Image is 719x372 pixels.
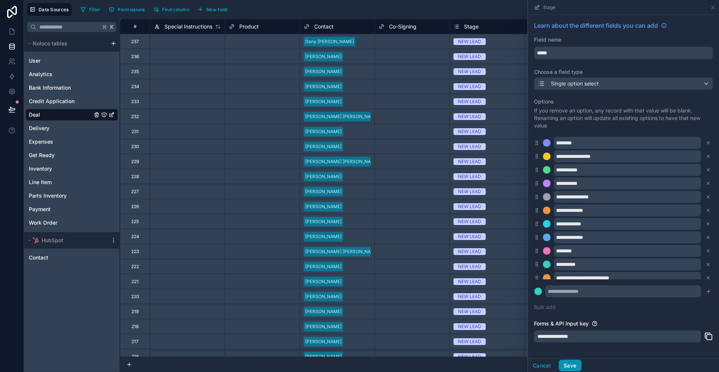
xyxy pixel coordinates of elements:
[534,21,658,30] span: Learn about the different fields you can add
[106,4,147,15] button: Permissions
[534,77,713,90] button: Single option select
[164,23,212,30] span: Special Instructions
[458,128,481,135] div: NEW LEAD
[534,36,561,43] label: Field name
[305,248,404,255] div: [PERSON_NAME] [PERSON_NAME] Niptanatiak
[131,204,139,210] div: 226
[458,188,481,195] div: NEW LEAD
[131,114,139,120] div: 232
[458,353,481,360] div: NEW LEAD
[534,107,713,129] p: If you remove an option, any record with that value will be blank. Renaming an option will update...
[305,323,342,330] div: [PERSON_NAME]
[389,23,416,30] span: Co-Signing
[458,338,481,345] div: NEW LEAD
[305,338,342,345] div: [PERSON_NAME]
[534,320,589,327] label: Forms & API Input key
[305,173,342,180] div: [PERSON_NAME]
[458,308,481,315] div: NEW LEAD
[458,68,481,75] div: NEW LEAD
[305,38,354,45] div: Dany [PERSON_NAME]
[305,203,342,210] div: [PERSON_NAME]
[131,39,139,45] div: 237
[314,23,334,30] span: Contact
[131,84,139,90] div: 234
[131,189,139,195] div: 227
[131,99,139,105] div: 233
[131,174,139,180] div: 228
[458,218,481,225] div: NEW LEAD
[458,83,481,90] div: NEW LEAD
[131,294,139,300] div: 220
[78,4,103,15] button: Filter
[551,80,599,87] span: Single option select
[131,69,139,75] div: 235
[458,248,481,255] div: NEW LEAD
[151,4,192,15] button: Find column
[131,279,139,285] div: 221
[131,324,139,330] div: 218
[458,143,481,150] div: NEW LEAD
[131,339,139,345] div: 217
[162,7,189,12] span: Find column
[305,83,342,90] div: [PERSON_NAME]
[195,4,230,15] button: New field
[131,129,139,135] div: 231
[559,360,581,372] button: Save
[464,23,479,30] span: Stage
[131,54,139,60] div: 236
[305,158,416,165] div: [PERSON_NAME] [PERSON_NAME] [PERSON_NAME]
[305,143,342,150] div: [PERSON_NAME]
[305,68,342,75] div: [PERSON_NAME]
[305,128,342,135] div: [PERSON_NAME]
[305,353,342,360] div: [PERSON_NAME]
[239,23,259,30] span: Product
[305,263,342,270] div: [PERSON_NAME]
[305,278,342,285] div: [PERSON_NAME]
[131,219,139,225] div: 225
[118,7,145,12] span: Permissions
[458,263,481,270] div: NEW LEAD
[458,158,481,165] div: NEW LEAD
[305,53,342,60] div: [PERSON_NAME]
[131,234,139,240] div: 224
[131,309,139,315] div: 219
[458,98,481,105] div: NEW LEAD
[305,188,342,195] div: [PERSON_NAME]
[206,7,228,12] span: New field
[534,21,667,30] a: Learn about the different fields you can add
[39,7,69,12] span: Data Sources
[305,98,342,105] div: [PERSON_NAME]
[528,360,556,372] button: Cancel
[131,144,139,150] div: 230
[89,7,101,12] span: Filter
[305,233,342,240] div: [PERSON_NAME]
[458,278,481,285] div: NEW LEAD
[126,24,144,29] div: #
[106,4,150,15] a: Permissions
[131,249,139,255] div: 223
[534,68,713,76] label: Choose a field type
[458,173,481,180] div: NEW LEAD
[458,113,481,120] div: NEW LEAD
[305,293,342,300] div: [PERSON_NAME]
[131,354,139,360] div: 216
[458,293,481,300] div: NEW LEAD
[109,24,115,30] span: K
[534,303,556,311] button: Bulk add
[458,53,481,60] div: NEW LEAD
[131,264,139,270] div: 222
[305,218,342,225] div: [PERSON_NAME]
[534,98,713,105] label: Options
[305,113,379,120] div: [PERSON_NAME] [PERSON_NAME]
[131,159,139,165] div: 229
[305,308,342,315] div: [PERSON_NAME]
[458,323,481,330] div: NEW LEAD
[27,3,72,16] button: Data Sources
[458,203,481,210] div: NEW LEAD
[458,233,481,240] div: NEW LEAD
[458,38,481,45] div: NEW LEAD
